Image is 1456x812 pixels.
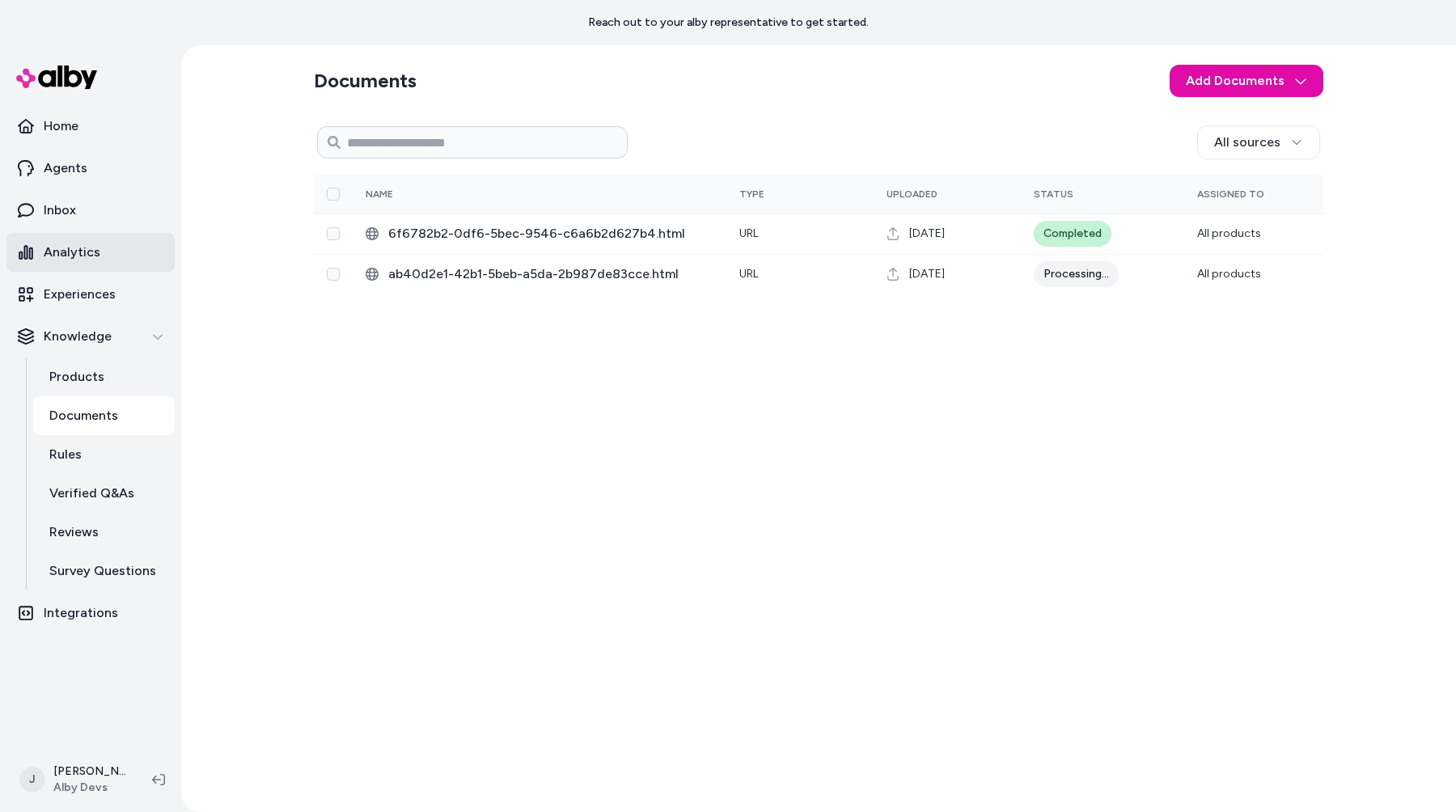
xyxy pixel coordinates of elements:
[44,116,78,136] p: Home
[44,159,87,178] p: Agents
[6,275,175,314] a: Experiences
[739,188,764,200] span: Type
[33,513,175,552] a: Reviews
[1197,125,1320,159] button: All sources
[1034,188,1073,200] span: Status
[327,227,340,240] button: Select row
[6,149,175,188] a: Agents
[33,552,175,590] a: Survey Questions
[1034,221,1111,247] div: Completed
[887,188,938,200] span: Uploaded
[366,188,487,201] div: Name
[49,484,134,503] p: Verified Q&As
[1170,65,1323,97] button: Add Documents
[49,406,118,425] p: Documents
[6,233,175,272] a: Analytics
[1197,267,1261,281] span: All products
[6,191,175,230] a: Inbox
[6,107,175,146] a: Home
[44,243,100,262] p: Analytics
[388,224,713,243] span: 6f6782b2-0df6-5bec-9546-c6a6b2d627b4.html
[49,522,99,542] p: Reviews
[327,188,340,201] button: Select all
[366,224,713,243] div: 6f6782b2-0df6-5bec-9546-c6a6b2d627b4.html
[1034,261,1119,287] div: Processing...
[53,780,126,796] span: Alby Devs
[44,285,116,304] p: Experiences
[909,266,945,282] span: [DATE]
[739,226,759,240] span: URL
[44,201,76,220] p: Inbox
[44,603,118,623] p: Integrations
[388,264,713,284] span: ab40d2e1-42b1-5beb-a5da-2b987de83cce.html
[49,561,156,581] p: Survey Questions
[49,445,82,464] p: Rules
[327,268,340,281] button: Select row
[16,66,97,89] img: alby Logo
[588,15,869,31] p: Reach out to your alby representative to get started.
[314,68,417,94] h2: Documents
[10,754,139,806] button: J[PERSON_NAME]Alby Devs
[909,226,945,242] span: [DATE]
[6,317,175,356] button: Knowledge
[33,357,175,396] a: Products
[1197,226,1261,240] span: All products
[33,435,175,474] a: Rules
[53,763,126,780] p: [PERSON_NAME]
[6,594,175,632] a: Integrations
[33,474,175,513] a: Verified Q&As
[739,267,759,281] span: URL
[19,767,45,793] span: J
[44,327,112,346] p: Knowledge
[1197,188,1264,200] span: Assigned To
[1214,133,1280,152] span: All sources
[33,396,175,435] a: Documents
[49,367,104,387] p: Products
[366,264,713,284] div: ab40d2e1-42b1-5beb-a5da-2b987de83cce.html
